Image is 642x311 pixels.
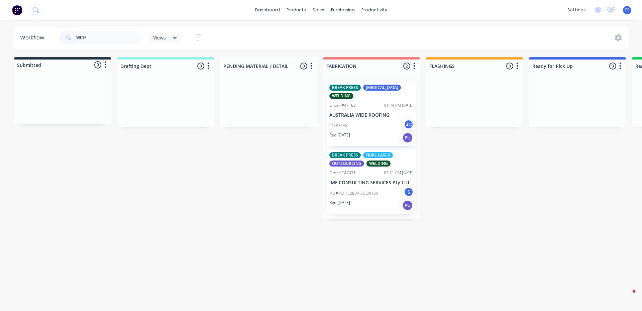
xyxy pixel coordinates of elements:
[329,190,378,196] p: PO #PO-152804-SC-00124
[329,85,361,91] div: BREAK PRESS
[329,112,414,118] p: AUSTRALIA WIDE ROOFING
[329,170,356,176] div: Order #47071
[329,93,353,99] div: WELDING
[153,34,166,41] span: Views
[329,200,350,206] p: Req. [DATE]
[366,161,391,167] div: WELDING
[358,5,391,15] div: productivity
[20,34,47,42] div: Workflow
[619,288,635,304] iframe: Intercom live chat
[329,102,356,108] div: Order #47182
[384,170,414,176] div: 03:21 PM [DATE]
[327,82,416,146] div: BREAK PRESS[MEDICAL_DATA]WELDINGOrder #4718201:44 PM [DATE]AUSTRALIA WIDE ROOFINGPO #STAGJCReq.[D...
[327,149,416,214] div: BREAK PRESSFIBRE LASEROUTSOURCINGWELDINGOrder #4707103:21 PM [DATE]IMF CONSULTING SERVICES Pty Lt...
[329,123,348,129] p: PO #STAG
[329,161,364,167] div: OUTSOURCING
[329,180,414,186] p: IMF CONSULTING SERVICES Pty Ltd
[329,152,361,158] div: BREAK PRESS
[402,132,413,143] div: PU
[283,5,309,15] div: products
[384,102,414,108] div: 01:44 PM [DATE]
[564,5,589,15] div: settings
[329,132,350,138] p: Req. [DATE]
[363,152,393,158] div: FIBRE LASER
[309,5,328,15] div: sales
[625,7,630,13] span: CS
[363,85,401,91] div: [MEDICAL_DATA]
[12,5,22,15] img: Factory
[328,5,358,15] div: purchasing
[402,200,413,211] div: PU
[76,31,142,44] input: Search for orders...
[404,187,414,197] div: S
[252,5,283,15] a: dashboard
[404,119,414,129] div: JC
